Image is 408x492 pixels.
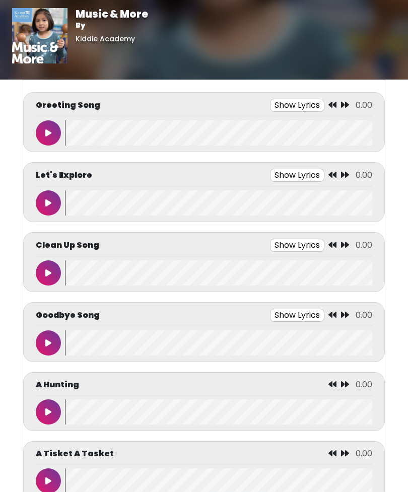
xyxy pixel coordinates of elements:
p: Greeting Song [36,99,100,111]
button: Show Lyrics [270,169,324,182]
p: A Hunting [36,379,79,391]
p: By [76,20,148,31]
button: Show Lyrics [270,239,324,252]
button: Show Lyrics [270,99,324,112]
p: Let's Explore [36,169,92,181]
button: Show Lyrics [270,309,324,322]
span: 0.00 [356,448,372,459]
span: 0.00 [356,239,372,251]
p: Goodbye Song [36,309,100,321]
p: A Tisket A Tasket [36,448,114,460]
span: 0.00 [356,309,372,321]
h1: Music & More [76,8,148,20]
img: 01vrkzCYTteBT1eqlInO [12,8,67,63]
p: Clean Up Song [36,239,99,251]
h6: Kiddie Academy [76,35,148,43]
span: 0.00 [356,169,372,181]
span: 0.00 [356,99,372,111]
span: 0.00 [356,379,372,390]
